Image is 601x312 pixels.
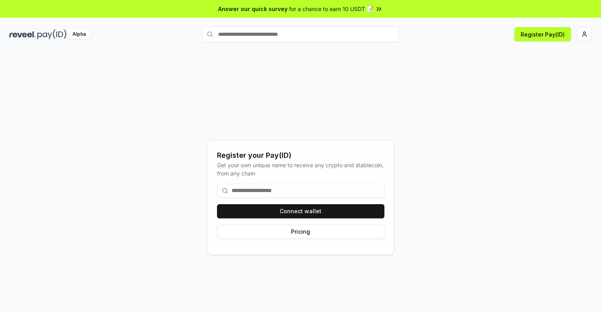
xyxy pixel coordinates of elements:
button: Connect wallet [217,204,384,218]
span: Answer our quick survey [218,5,288,13]
div: Alpha [68,30,90,39]
div: Get your own unique name to receive any crypto and stablecoin, from any chain [217,161,384,177]
button: Register Pay(ID) [514,27,571,41]
div: Register your Pay(ID) [217,150,384,161]
img: pay_id [37,30,67,39]
button: Pricing [217,225,384,239]
span: for a chance to earn 10 USDT 📝 [289,5,373,13]
img: reveel_dark [9,30,36,39]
